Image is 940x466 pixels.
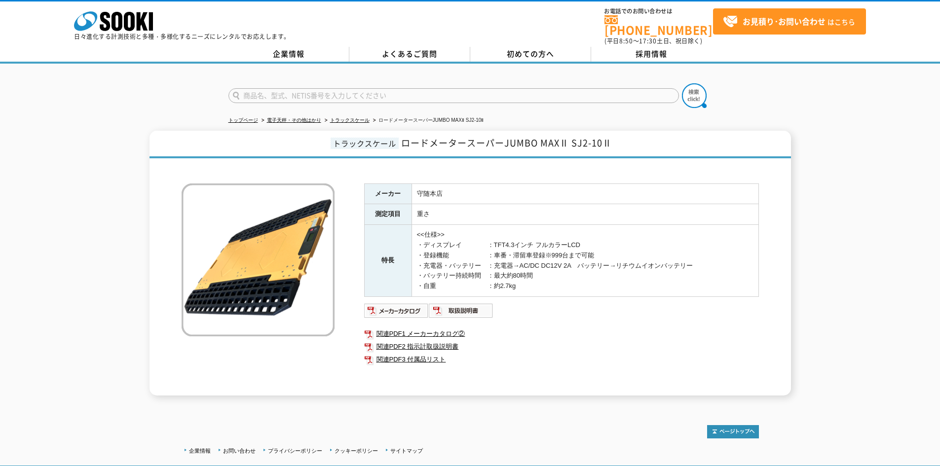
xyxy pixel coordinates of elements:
[507,48,554,59] span: 初めての方へ
[723,14,855,29] span: はこちら
[371,115,484,126] li: ロードメータースーパーJUMBO MAXⅡ SJ2-10Ⅱ
[639,36,657,45] span: 17:30
[713,8,866,35] a: お見積り･お問い合わせはこちら
[364,183,412,204] th: メーカー
[182,183,335,336] img: ロードメータースーパーJUMBO MAXⅡ SJ2-10Ⅱ
[364,340,759,353] a: 関連PDF2 指示計取扱説明書
[364,225,412,297] th: 特長
[707,425,759,438] img: トップページへ
[228,117,258,123] a: トップページ
[591,47,712,62] a: 採用情報
[682,83,707,108] img: btn_search.png
[228,88,679,103] input: 商品名、型式、NETIS番号を入力してください
[401,136,612,149] span: ロードメータースーパーJUMBO MAXⅡ SJ2-10Ⅱ
[429,303,493,319] img: 取扱説明書
[412,225,758,297] td: <<仕様>> ・ディスプレイ ：TFT4.3インチ フルカラーLCD ・登録機能 ：車番・滞留車登録※999台まで可能 ・充電器・バッテリー ：充電器→AC/DC DC12V 2A バッテリー→...
[604,8,713,14] span: お電話でのお問い合わせは
[268,448,322,454] a: プライバシーポリシー
[412,183,758,204] td: 守随本店
[364,353,759,366] a: 関連PDF3 付属品リスト
[267,117,321,123] a: 電子天秤・その他はかり
[619,36,633,45] span: 8:50
[429,309,493,317] a: 取扱説明書
[74,34,290,39] p: 日々進化する計測技術と多種・多様化するニーズにレンタルでお応えします。
[335,448,378,454] a: クッキーポリシー
[364,303,429,319] img: メーカーカタログ
[364,309,429,317] a: メーカーカタログ
[331,138,399,149] span: トラックスケール
[330,117,370,123] a: トラックスケール
[470,47,591,62] a: 初めての方へ
[604,36,702,45] span: (平日 ～ 土日、祝日除く)
[349,47,470,62] a: よくあるご質問
[228,47,349,62] a: 企業情報
[412,204,758,225] td: 重さ
[364,204,412,225] th: 測定項目
[223,448,256,454] a: お問い合わせ
[743,15,826,27] strong: お見積り･お問い合わせ
[364,327,759,340] a: 関連PDF1 メーカーカタログ②
[604,15,713,36] a: [PHONE_NUMBER]
[189,448,211,454] a: 企業情報
[390,448,423,454] a: サイトマップ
